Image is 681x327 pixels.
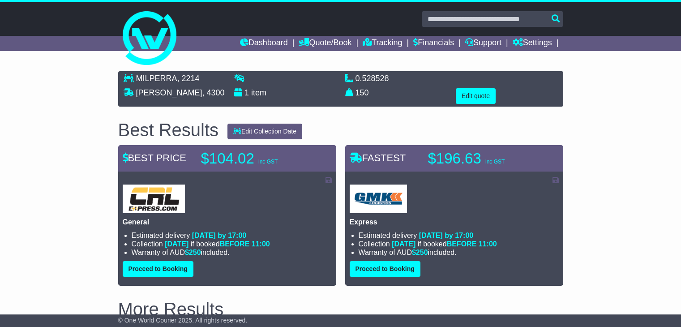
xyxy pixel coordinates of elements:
[355,88,369,97] span: 150
[165,240,270,248] span: if booked
[413,36,454,51] a: Financials
[416,249,428,256] span: 250
[419,232,474,239] span: [DATE] by 17:00
[428,150,540,168] p: $196.63
[392,240,497,248] span: if booked
[299,36,351,51] a: Quote/Book
[412,249,428,256] span: $
[350,261,420,277] button: Proceed to Booking
[359,240,559,248] li: Collection
[485,159,505,165] span: inc GST
[220,240,250,248] span: BEFORE
[136,88,202,97] span: [PERSON_NAME]
[136,74,177,83] span: MILPERRA
[123,218,332,226] p: General
[350,152,406,163] span: FASTEST
[447,240,477,248] span: BEFORE
[132,240,332,248] li: Collection
[456,88,496,104] button: Edit quote
[258,159,278,165] span: inc GST
[244,88,249,97] span: 1
[359,231,559,240] li: Estimated delivery
[132,248,332,257] li: Warranty of AUD included.
[185,249,201,256] span: $
[359,248,559,257] li: Warranty of AUD included.
[201,150,313,168] p: $104.02
[123,185,185,213] img: CRL: General
[132,231,332,240] li: Estimated delivery
[350,185,407,213] img: GMK Logistics: Express
[479,240,497,248] span: 11:00
[513,36,552,51] a: Settings
[189,249,201,256] span: 250
[177,74,200,83] span: , 2214
[118,317,248,324] span: © One World Courier 2025. All rights reserved.
[202,88,225,97] span: , 4300
[165,240,188,248] span: [DATE]
[114,120,223,140] div: Best Results
[363,36,402,51] a: Tracking
[252,240,270,248] span: 11:00
[192,232,247,239] span: [DATE] by 17:00
[355,74,389,83] span: 0.528528
[465,36,501,51] a: Support
[240,36,288,51] a: Dashboard
[123,261,193,277] button: Proceed to Booking
[350,218,559,226] p: Express
[251,88,266,97] span: item
[118,299,563,319] h2: More Results
[123,152,186,163] span: BEST PRICE
[392,240,415,248] span: [DATE]
[227,124,302,139] button: Edit Collection Date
